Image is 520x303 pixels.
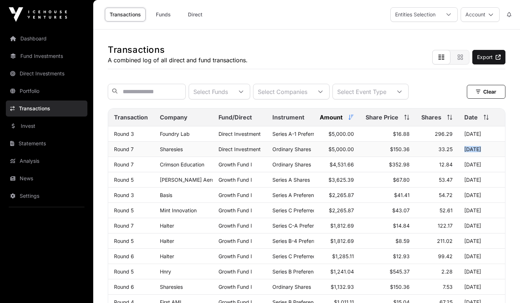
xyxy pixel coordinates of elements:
[189,84,232,99] div: Select Funds
[314,188,360,203] td: $2,265.87
[160,238,174,244] a: Halter
[458,249,505,264] td: [DATE]
[6,83,87,99] a: Portfolio
[114,207,134,213] a: Round 5
[314,233,360,249] td: $1,812.69
[114,192,134,198] a: Round 3
[6,48,87,64] a: Fund Investments
[393,253,410,259] span: $12.93
[160,113,188,122] span: Company
[218,207,252,213] a: Growth Fund I
[114,268,134,275] a: Round 5
[218,268,252,275] a: Growth Fund I
[160,177,229,183] a: [PERSON_NAME] Aerospace
[390,268,410,275] span: $545.37
[467,85,505,99] button: Clear
[6,118,87,134] a: Invest
[114,223,134,229] a: Round 7
[394,192,410,198] span: $41.41
[393,131,410,137] span: $16.88
[461,7,500,22] button: Account
[272,113,304,122] span: Instrument
[6,31,87,47] a: Dashboard
[439,161,453,168] span: 12.84
[333,84,391,99] div: Select Event Type
[114,131,134,137] a: Round 3
[6,188,87,204] a: Settings
[458,233,505,249] td: [DATE]
[160,131,190,137] a: Foundry Lab
[458,142,505,157] td: [DATE]
[458,218,505,233] td: [DATE]
[149,8,178,21] a: Funds
[6,153,87,169] a: Analysis
[218,253,252,259] a: Growth Fund I
[314,203,360,218] td: $2,265.87
[272,253,331,259] span: Series C Preferred Stock
[114,161,134,168] a: Round 7
[114,177,134,183] a: Round 5
[218,238,252,244] a: Growth Fund I
[6,66,87,82] a: Direct Investments
[458,172,505,188] td: [DATE]
[114,284,134,290] a: Round 6
[181,8,210,21] a: Direct
[438,253,453,259] span: 99.42
[314,264,360,279] td: $1,241.04
[472,50,505,64] a: Export
[272,238,336,244] span: Series B-4 Preferred Stock
[272,284,311,290] span: Ordinary Shares
[9,7,67,22] img: Icehouse Ventures Logo
[440,207,453,213] span: 52.61
[390,284,410,290] span: $150.36
[160,146,183,152] a: Sharesies
[395,238,410,244] span: $8.59
[438,146,453,152] span: 33.25
[272,177,310,183] span: Series A Shares
[108,44,248,56] h1: Transactions
[6,170,87,186] a: News
[314,279,360,295] td: $1,132.93
[366,113,398,122] span: Share Price
[114,146,134,152] a: Round 7
[458,203,505,218] td: [DATE]
[272,223,337,229] span: Series C-A Preferred Stock
[437,238,453,244] span: 211.02
[389,161,410,168] span: $352.98
[441,268,453,275] span: 2.28
[160,161,204,168] a: Crimson Education
[114,238,134,244] a: Round 5
[272,192,338,198] span: Series A Preference Shares
[253,84,312,99] div: Select Companies
[484,268,520,303] iframe: Chat Widget
[458,279,505,295] td: [DATE]
[272,161,311,168] span: Ordinary Shares
[160,253,174,259] a: Halter
[218,161,252,168] a: Growth Fund I
[314,126,360,142] td: $5,000.00
[464,113,478,122] span: Date
[421,113,441,122] span: Shares
[218,223,252,229] a: Growth Fund I
[218,177,252,183] a: Growth Fund I
[218,113,252,122] span: Fund/Direct
[272,146,311,152] span: Ordinary Shares
[272,131,336,137] span: Series A-1 Preferred Stock
[314,218,360,233] td: $1,812.69
[160,268,171,275] a: Hnry
[458,157,505,172] td: [DATE]
[320,113,343,122] span: Amount
[435,131,453,137] span: 296.29
[439,177,453,183] span: 53.47
[114,253,134,259] a: Round 6
[390,146,410,152] span: $150.36
[218,284,252,290] a: Growth Fund I
[439,192,453,198] span: 54.72
[160,192,172,198] a: Basis
[443,284,453,290] span: 7.53
[160,284,183,290] a: Sharesies
[393,223,410,229] span: $14.84
[458,264,505,279] td: [DATE]
[458,126,505,142] td: [DATE]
